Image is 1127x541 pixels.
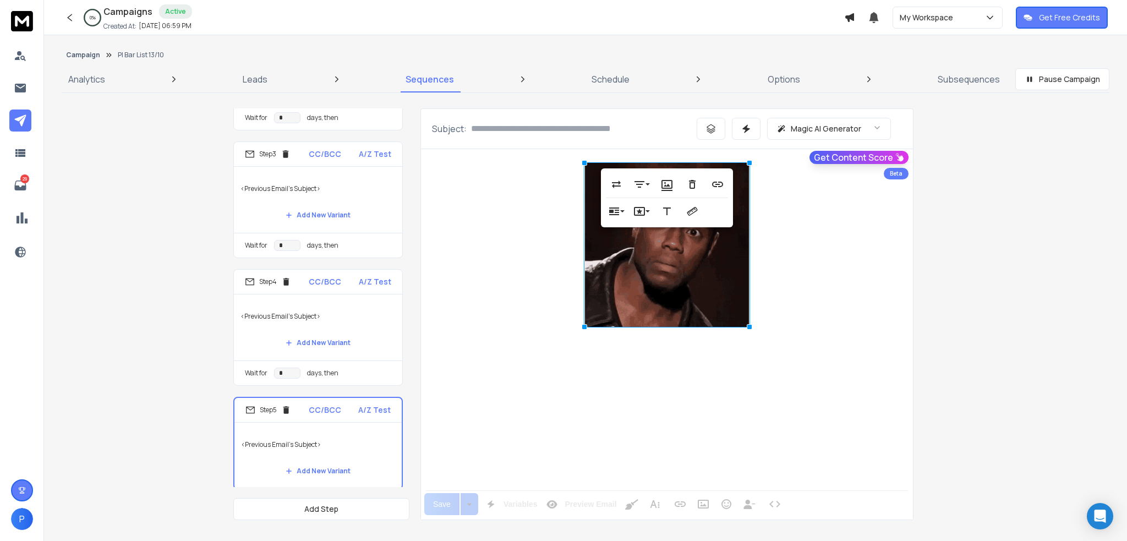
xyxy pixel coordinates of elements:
[693,493,714,515] button: Insert Image (Ctrl+P)
[233,141,403,258] li: Step3CC/BCCA/Z Test<Previous Email's Subject>Add New VariantWait fordays, then
[501,500,540,509] span: Variables
[245,277,291,287] div: Step 4
[68,73,105,86] p: Analytics
[809,151,909,164] button: Get Content Score
[277,460,359,482] button: Add New Variant
[656,173,677,195] button: Image Caption
[621,493,642,515] button: Clean HTML
[606,173,627,195] button: Replace
[541,493,619,515] button: Preview Email
[233,397,403,490] li: Step5CC/BCCA/Z Test<Previous Email's Subject>Add New Variant
[767,118,891,140] button: Magic AI Generator
[1039,12,1100,23] p: Get Free Credits
[707,173,728,195] button: Insert Link
[20,174,29,183] p: 29
[938,73,1000,86] p: Subsequences
[159,4,192,19] div: Active
[307,241,338,250] p: days, then
[480,493,540,515] button: Variables
[631,200,652,222] button: Style
[791,123,861,134] p: Magic AI Generator
[592,73,630,86] p: Schedule
[9,174,31,196] a: 29
[761,66,807,92] a: Options
[399,66,461,92] a: Sequences
[240,301,396,332] p: <Previous Email's Subject>
[103,5,152,18] h1: Campaigns
[768,73,800,86] p: Options
[309,149,341,160] p: CC/BCC
[309,276,341,287] p: CC/BCC
[245,149,291,159] div: Step 3
[11,508,33,530] button: P
[585,66,636,92] a: Schedule
[103,22,136,31] p: Created At:
[245,369,267,378] p: Wait for
[236,66,274,92] a: Leads
[562,500,619,509] span: Preview Email
[682,200,703,222] button: Change Size
[245,113,267,122] p: Wait for
[644,493,665,515] button: More Text
[277,204,359,226] button: Add New Variant
[1087,503,1113,529] div: Open Intercom Messenger
[359,149,391,160] p: A/Z Test
[631,173,652,195] button: Align
[118,51,164,59] p: PI Bar List 13/10
[670,493,691,515] button: Insert Link (Ctrl+K)
[931,66,1006,92] a: Subsequences
[884,168,909,179] div: Beta
[307,113,338,122] p: days, then
[245,405,291,415] div: Step 5
[682,173,703,195] button: Remove
[90,14,96,21] p: 0 %
[900,12,958,23] p: My Workspace
[1015,68,1109,90] button: Pause Campaign
[406,73,454,86] p: Sequences
[309,405,341,416] p: CC/BCC
[716,493,737,515] button: Emoticons
[656,200,677,222] button: Alternative Text
[359,276,391,287] p: A/Z Test
[233,269,403,386] li: Step4CC/BCCA/Z Test<Previous Email's Subject>Add New VariantWait fordays, then
[66,51,100,59] button: Campaign
[277,332,359,354] button: Add New Variant
[432,122,467,135] p: Subject:
[241,429,395,460] p: <Previous Email's Subject>
[233,498,409,520] button: Add Step
[62,66,112,92] a: Analytics
[139,21,192,30] p: [DATE] 06:59 PM
[739,493,760,515] button: Insert Unsubscribe Link
[240,173,396,204] p: <Previous Email's Subject>
[243,73,267,86] p: Leads
[358,405,391,416] p: A/Z Test
[245,241,267,250] p: Wait for
[764,493,785,515] button: Code View
[606,200,627,222] button: Display
[307,369,338,378] p: days, then
[1016,7,1108,29] button: Get Free Credits
[424,493,459,515] div: Save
